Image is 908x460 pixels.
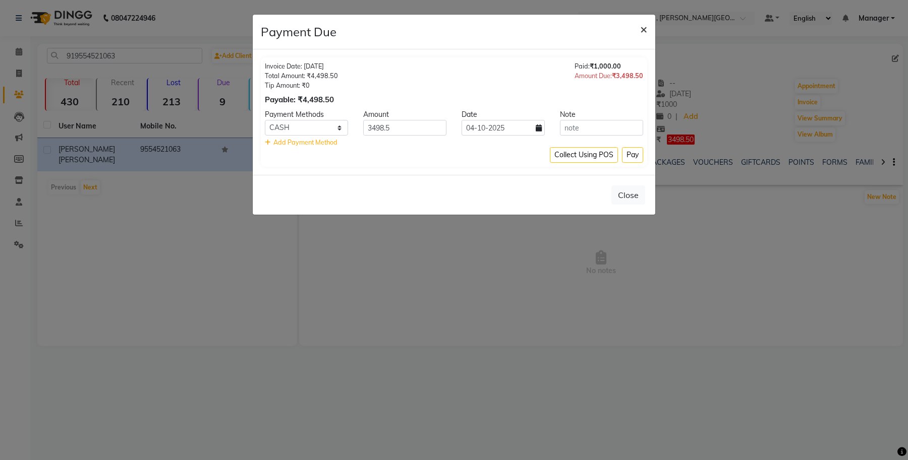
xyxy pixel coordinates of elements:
span: × [640,21,647,36]
input: yyyy-mm-dd [462,120,545,136]
div: Payment Methods [257,109,356,120]
div: Date [454,109,552,120]
div: Invoice Date: [DATE] [265,61,338,71]
button: Pay [622,147,643,163]
input: note [560,120,643,136]
div: Amount [356,109,454,120]
div: Note [552,109,651,120]
div: Payable: ₹4,498.50 [265,94,338,106]
button: Close [611,185,645,205]
span: ₹1,000.00 [590,62,621,70]
button: Collect Using POS [550,147,618,163]
input: Amount [363,120,446,136]
button: Close [632,15,655,43]
h4: Payment Due [261,23,336,41]
div: Tip Amount: ₹0 [265,81,338,90]
div: Amount Due: [575,71,643,81]
span: ₹3,498.50 [612,72,643,80]
div: Total Amount: ₹4,498.50 [265,71,338,81]
div: Paid: [575,61,643,71]
span: Add Payment Method [273,138,337,146]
